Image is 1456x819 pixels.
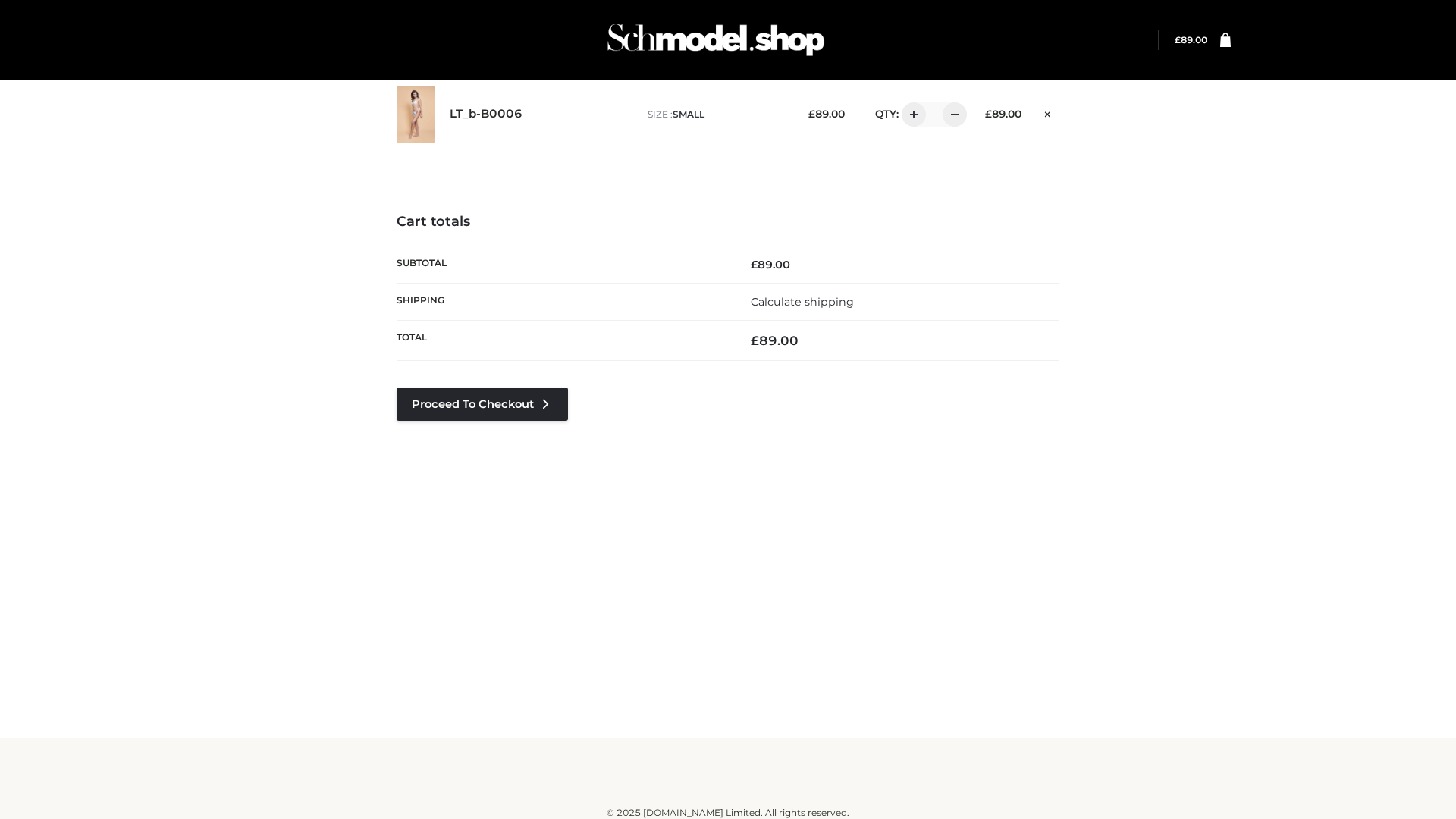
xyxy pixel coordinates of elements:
div: QTY: [860,102,962,127]
a: Proceed to Checkout [397,388,568,421]
span: £ [985,108,992,120]
img: LT_b-B0006 - SMALL [397,86,435,143]
span: SMALL [673,108,704,120]
p: size : [648,108,785,121]
span: £ [1175,34,1181,45]
h4: Cart totals [397,214,1059,231]
bdi: 89.00 [1175,34,1207,45]
span: £ [808,108,815,120]
th: Subtotal [397,246,728,283]
bdi: 89.00 [808,108,845,120]
img: Schmodel Admin 964 [602,10,830,70]
a: £89.00 [1175,34,1207,45]
a: Remove this item [1037,102,1059,122]
bdi: 89.00 [751,333,799,348]
span: £ [751,258,758,271]
a: LT_b-B0006 [450,107,522,121]
th: Total [397,321,728,361]
th: Shipping [397,283,728,320]
span: £ [751,333,759,348]
bdi: 89.00 [751,258,790,271]
bdi: 89.00 [985,108,1021,120]
a: Calculate shipping [751,295,854,309]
